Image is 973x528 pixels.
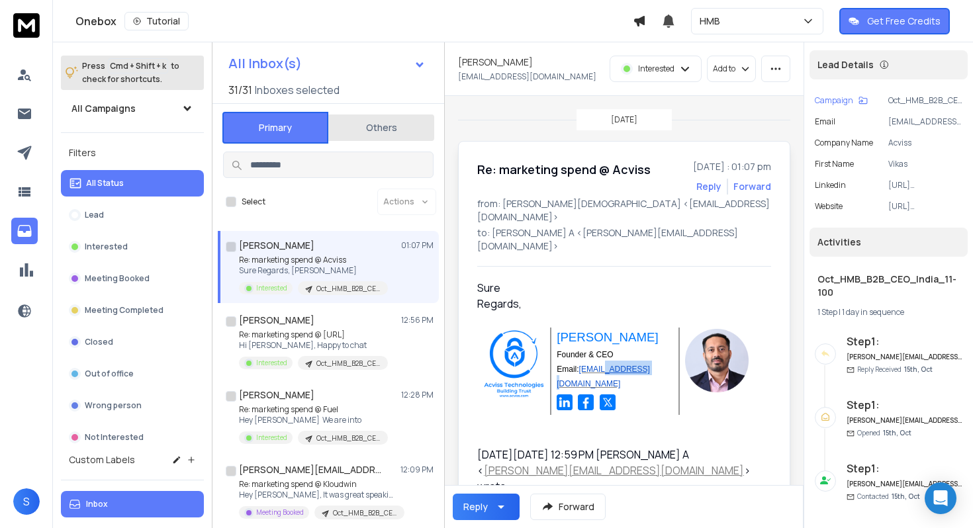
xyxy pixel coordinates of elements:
[458,71,596,82] p: [EMAIL_ADDRESS][DOMAIN_NAME]
[61,392,204,419] button: Wrong person
[693,160,771,173] p: [DATE] : 01:07 pm
[61,144,204,162] h3: Filters
[61,95,204,122] button: All Campaigns
[815,95,853,106] p: Campaign
[401,390,434,400] p: 12:28 PM
[847,352,962,362] h6: [PERSON_NAME][EMAIL_ADDRESS][DOMAIN_NAME]
[242,197,265,207] label: Select
[477,447,761,494] div: [DATE][DATE] 12:59 PM [PERSON_NAME] A < > wrote:
[847,416,962,425] h6: [PERSON_NAME][EMAIL_ADDRESS][DOMAIN_NAME]
[888,201,962,212] p: [URL][DOMAIN_NAME]
[61,234,204,260] button: Interested
[453,494,520,520] button: Reply
[61,329,204,355] button: Closed
[815,138,873,148] p: Company Name
[477,197,771,224] p: from: [PERSON_NAME][DEMOGRAPHIC_DATA] <[EMAIL_ADDRESS][DOMAIN_NAME]>
[61,265,204,292] button: Meeting Booked
[477,296,522,311] span: Regards,
[239,330,388,340] p: Re: marketing spend @ [URL]
[600,394,616,410] img: ezrcS0EpJxYZ1QueaoGgOQDNtutwxv6GRSWuFQlsxY21putRMUp4hOG-1RswQv6wN_7_3IfRPQW_VgdfxamRkNLOlxxr-w0tc...
[85,369,134,379] p: Out of office
[85,400,142,411] p: Wrong person
[815,116,835,127] p: Email
[86,499,108,509] p: Inbox
[904,365,933,374] span: 15th, Oct
[883,428,911,437] span: 15th, Oct
[611,114,637,125] p: [DATE]
[61,424,204,451] button: Not Interested
[925,482,956,514] div: Open Intercom Messenger
[888,180,962,191] p: [URL][DOMAIN_NAME]
[477,160,651,179] h1: Re: marketing spend @ Acviss
[888,138,962,148] p: Acviss
[401,240,434,251] p: 01:07 PM
[867,15,941,28] p: Get Free Credits
[239,415,388,425] p: Hey [PERSON_NAME] We are into
[815,201,843,212] p: website
[228,57,302,70] h1: All Inbox(s)
[256,358,287,368] p: Interested
[557,350,613,359] span: Founder & CEO
[401,315,434,326] p: 12:56 PM
[857,365,933,374] p: Reply Received
[557,365,650,388] span: [EMAIL_ADDRESS][DOMAIN_NAME]
[888,116,962,127] p: [EMAIL_ADDRESS][DOMAIN_NAME]
[557,330,658,344] span: [PERSON_NAME]
[239,314,314,327] h1: [PERSON_NAME]
[218,50,436,77] button: All Inbox(s)
[239,340,388,351] p: Hi [PERSON_NAME], Happy to chat
[82,60,179,86] p: Press to check for shortcuts.
[13,488,40,515] button: S
[477,226,771,253] p: to: [PERSON_NAME] A <[PERSON_NAME][EMAIL_ADDRESS][DOMAIN_NAME]>
[86,178,124,189] p: All Status
[256,283,287,293] p: Interested
[228,82,252,98] span: 31 / 31
[239,463,385,476] h1: [PERSON_NAME][EMAIL_ADDRESS][DOMAIN_NAME]
[239,479,398,490] p: Re: marketing spend @ Kloudwin
[463,500,488,513] div: Reply
[733,180,771,193] div: Forward
[857,492,920,502] p: Contacted
[239,490,398,500] p: Hey [PERSON_NAME], It was great speaking
[817,273,960,299] h1: Oct_HMB_B2B_CEO_India_11-100
[239,265,388,276] p: Sure Regards, [PERSON_NAME]
[817,307,960,318] div: |
[85,432,144,443] p: Not Interested
[61,361,204,387] button: Out of office
[557,394,573,410] img: dLxt8LdwgI5S2_oL9-kvyFWGH9TnFF5aGmJX9C3M6sg3st2wRl3zOxkgmUbiQuzuqPtYQ5kp9uN4fAKm9HykafBXJYhEjn-_A...
[316,284,380,294] p: Oct_HMB_B2B_CEO_India_11-100
[700,15,725,28] p: HMB
[333,508,396,518] p: Oct_HMB_B2B_CEO_India_11-100
[557,365,579,374] span: Email:
[61,170,204,197] button: All Status
[61,491,204,517] button: Inbox
[222,112,328,144] button: Primary
[256,507,304,517] p: Meeting Booked
[713,64,735,74] p: Add to
[815,159,854,169] p: First Name
[239,404,388,415] p: Re: marketing spend @ Fuel
[847,333,962,349] h6: Step 1 :
[696,180,721,193] button: Reply
[817,306,837,318] span: 1 Step
[85,210,104,220] p: Lead
[857,428,911,438] p: Opened
[316,359,380,369] p: Oct_HMB_B2B_CEO_India_11-100
[892,492,920,501] span: 15th, Oct
[888,159,962,169] p: Vikas
[484,463,744,478] a: [PERSON_NAME][EMAIL_ADDRESS][DOMAIN_NAME]
[479,329,547,398] img: wfqZI4jFF4M3048UeI9Efdce0XfHRc8NCv1K6LSI_AiTxgXVT8QQ5ZIWVZumBRu1lbVLQyVOcFp9wfxzsW_ERPr9i_keWpjSV...
[124,12,189,30] button: Tutorial
[842,306,904,318] span: 1 day in sequence
[61,202,204,228] button: Lead
[847,461,962,476] h6: Step 1 :
[815,180,846,191] p: linkedin
[256,433,287,443] p: Interested
[85,242,128,252] p: Interested
[847,479,962,489] h6: [PERSON_NAME][EMAIL_ADDRESS][DOMAIN_NAME]
[400,464,434,475] p: 12:09 PM
[85,337,113,347] p: Closed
